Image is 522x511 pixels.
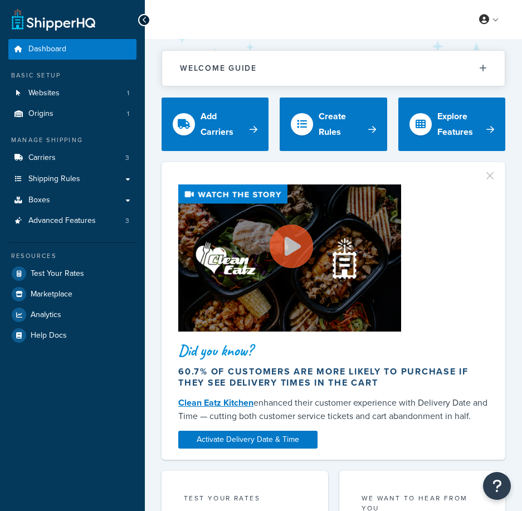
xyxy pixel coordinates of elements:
[162,51,505,86] button: Welcome Guide
[31,310,61,320] span: Analytics
[28,153,56,163] span: Carriers
[8,148,136,168] li: Carriers
[28,109,53,119] span: Origins
[28,216,96,226] span: Advanced Features
[184,493,306,506] div: Test your rates
[31,331,67,340] span: Help Docs
[483,472,511,500] button: Open Resource Center
[437,109,486,140] div: Explore Features
[28,174,80,184] span: Shipping Rules
[8,251,136,261] div: Resources
[8,71,136,80] div: Basic Setup
[28,196,50,205] span: Boxes
[8,135,136,145] div: Manage Shipping
[8,104,136,124] a: Origins1
[178,184,401,332] img: Video thumbnail
[8,104,136,124] li: Origins
[180,64,257,72] h2: Welcome Guide
[178,343,489,358] div: Did you know?
[127,109,129,119] span: 1
[28,89,60,98] span: Websites
[8,148,136,168] a: Carriers3
[398,98,505,151] a: Explore Features
[8,83,136,104] li: Websites
[178,396,253,409] a: Clean Eatz Kitchen
[125,153,129,163] span: 3
[178,366,489,388] div: 60.7% of customers are more likely to purchase if they see delivery times in the cart
[8,211,136,231] a: Advanced Features3
[31,269,84,279] span: Test Your Rates
[178,396,489,423] div: enhanced their customer experience with Delivery Date and Time — cutting both customer service ti...
[280,98,387,151] a: Create Rules
[319,109,368,140] div: Create Rules
[178,431,318,449] a: Activate Delivery Date & Time
[127,89,129,98] span: 1
[125,216,129,226] span: 3
[8,211,136,231] li: Advanced Features
[162,98,269,151] a: Add Carriers
[31,290,72,299] span: Marketplace
[8,264,136,284] a: Test Your Rates
[28,45,66,54] span: Dashboard
[8,325,136,345] a: Help Docs
[8,83,136,104] a: Websites1
[8,39,136,60] a: Dashboard
[8,190,136,211] a: Boxes
[201,109,250,140] div: Add Carriers
[8,305,136,325] a: Analytics
[8,169,136,189] a: Shipping Rules
[8,284,136,304] a: Marketplace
